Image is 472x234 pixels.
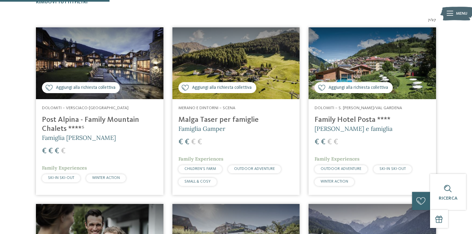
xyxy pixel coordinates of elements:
span: SKI-IN SKI-OUT [379,167,406,171]
span: Merano e dintorni – Scena [178,106,235,110]
span: Aggiungi alla richiesta collettiva [329,85,388,91]
span: € [42,147,47,155]
span: 27 [432,17,436,23]
span: WINTER ACTION [321,180,348,184]
span: € [55,147,59,155]
span: 7 [428,17,430,23]
span: € [197,138,202,146]
span: / [430,17,432,23]
a: Cercate un hotel per famiglie? Qui troverete solo i migliori! Aggiungi alla richiesta collettiva ... [309,27,436,195]
span: € [315,138,319,146]
span: [PERSON_NAME] e famiglia [315,125,392,133]
span: € [178,138,183,146]
span: OUTDOOR ADVENTURE [234,167,275,171]
img: Post Alpina - Family Mountain Chalets ****ˢ [36,27,163,99]
a: Cercate un hotel per famiglie? Qui troverete solo i migliori! Aggiungi alla richiesta collettiva ... [172,27,300,195]
span: € [327,138,332,146]
span: € [334,138,338,146]
span: OUTDOOR ADVENTURE [321,167,361,171]
span: SKI-IN SKI-OUT [48,176,74,180]
span: CHILDREN’S FARM [184,167,216,171]
span: Famiglia Gamper [178,125,225,133]
img: Cercate un hotel per famiglie? Qui troverete solo i migliori! [172,27,300,99]
span: Dolomiti – Versciaco-[GEOGRAPHIC_DATA] [42,106,128,110]
span: Famiglia [PERSON_NAME] [42,134,116,142]
span: Family Experiences [178,156,223,162]
h4: Family Hotel Posta **** [315,115,430,125]
span: € [185,138,189,146]
h4: Post Alpina - Family Mountain Chalets ****ˢ [42,115,157,134]
span: € [61,147,66,155]
span: Dolomiti – S. [PERSON_NAME]/Val Gardena [315,106,402,110]
span: Ricerca [439,196,457,201]
span: Family Experiences [42,165,87,171]
span: SMALL & COSY [184,180,211,184]
span: Aggiungi alla richiesta collettiva [56,85,116,91]
span: Family Experiences [315,156,359,162]
span: € [48,147,53,155]
span: WINTER ACTION [92,176,120,180]
img: Cercate un hotel per famiglie? Qui troverete solo i migliori! [309,27,436,99]
span: € [321,138,326,146]
h4: Malga Taser per famiglie [178,115,294,125]
a: Cercate un hotel per famiglie? Qui troverete solo i migliori! Aggiungi alla richiesta collettiva ... [36,27,163,195]
span: € [191,138,196,146]
span: Aggiungi alla richiesta collettiva [192,85,252,91]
